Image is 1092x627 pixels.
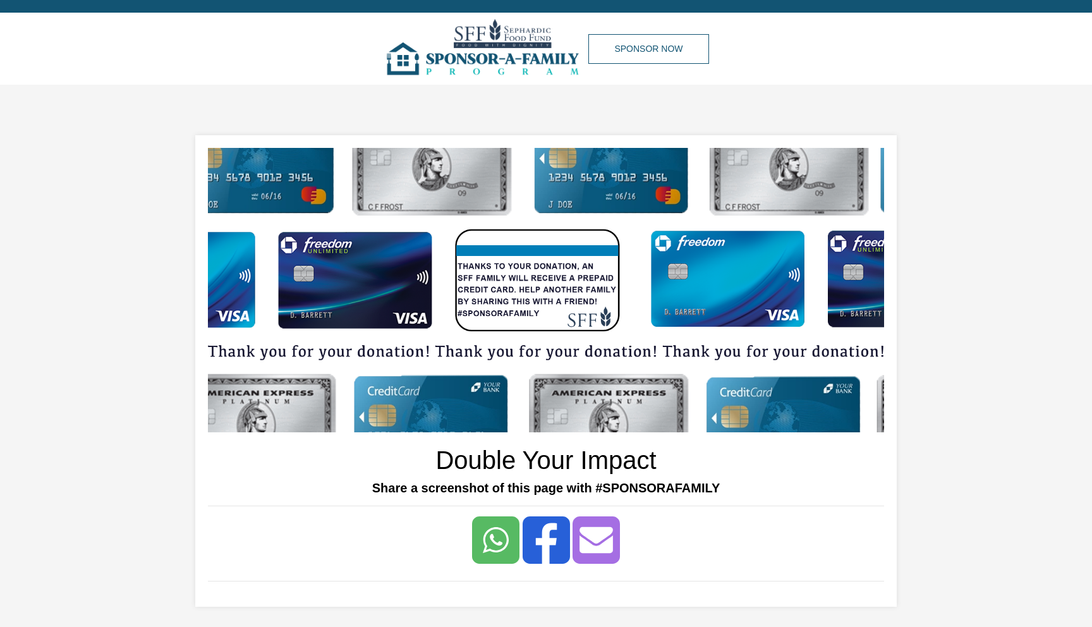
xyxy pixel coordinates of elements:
a: Share to Email [573,516,620,564]
a: Sponsor Now [588,34,708,64]
h1: Double Your Impact [435,445,656,475]
h5: Share a screenshot of this page with #SPONSORAFAMILY [208,480,884,496]
a: Share to Facebook [523,516,570,564]
img: img [383,13,588,85]
img: img [208,148,884,432]
a: Share to <span class="translation_missing" title="translation missing: en.social_share_button.wha... [472,516,519,564]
